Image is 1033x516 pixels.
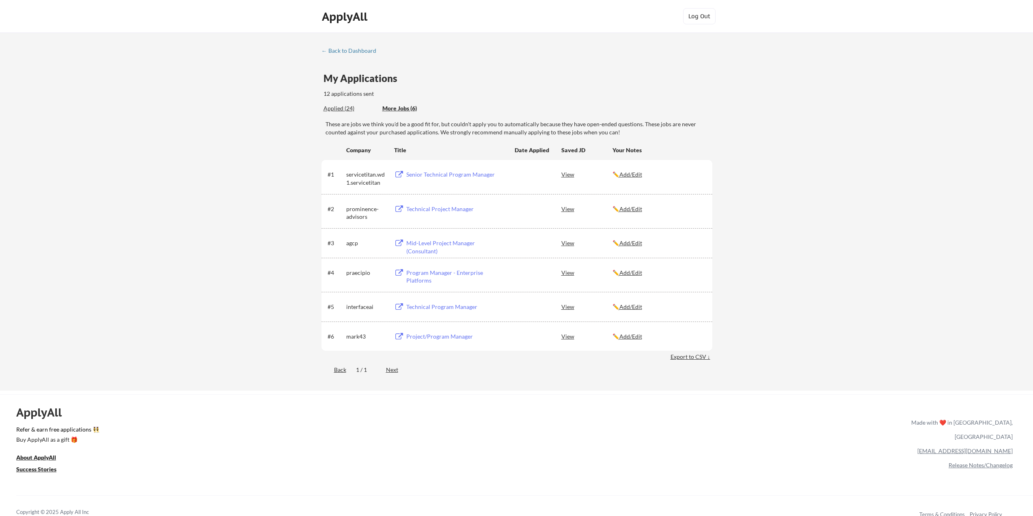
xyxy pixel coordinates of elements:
div: ✏️ [612,171,705,179]
div: My Applications [323,73,404,83]
div: Buy ApplyAll as a gift 🎁 [16,437,97,443]
div: #3 [328,239,343,247]
u: Success Stories [16,466,56,473]
div: Mid-Level Project Manager (Consultant) [406,239,507,255]
div: praecipio [346,269,387,277]
div: #5 [328,303,343,311]
div: Next [386,366,408,374]
div: servicetitan.wd1.servicetitan [346,171,387,186]
div: Technical Project Manager [406,205,507,213]
div: ✏️ [612,269,705,277]
div: #1 [328,171,343,179]
a: About ApplyAll [16,453,67,463]
div: mark43 [346,332,387,341]
a: Buy ApplyAll as a gift 🎁 [16,435,97,445]
a: Success Stories [16,465,67,475]
div: These are job applications we think you'd be a good fit for, but couldn't apply you to automatica... [382,104,442,113]
div: Date Applied [515,146,550,154]
div: #2 [328,205,343,213]
u: Add/Edit [619,240,642,246]
div: Senior Technical Program Manager [406,171,507,179]
div: agcp [346,239,387,247]
div: Technical Program Manager [406,303,507,311]
u: About ApplyAll [16,454,56,461]
div: Your Notes [612,146,705,154]
div: ✏️ [612,239,705,247]
a: Refer & earn free applications 👯‍♀️ [16,427,742,435]
u: Add/Edit [619,333,642,340]
div: View [561,265,612,280]
div: These are jobs we think you'd be a good fit for, but couldn't apply you to automatically because ... [326,120,712,136]
div: Saved JD [561,142,612,157]
div: ApplyAll [16,406,71,419]
div: View [561,201,612,216]
div: Title [394,146,507,154]
div: ← Back to Dashboard [321,48,382,54]
div: ✏️ [612,303,705,311]
div: Program Manager - Enterprise Platforms [406,269,507,285]
div: View [561,235,612,250]
div: Company [346,146,387,154]
div: ApplyAll [322,10,370,24]
div: prominence-advisors [346,205,387,221]
div: More Jobs (6) [382,104,442,112]
div: Applied (24) [323,104,376,112]
button: Log Out [683,8,716,24]
div: 1 / 1 [356,366,376,374]
u: Add/Edit [619,303,642,310]
div: Made with ❤️ in [GEOGRAPHIC_DATA], [GEOGRAPHIC_DATA] [908,415,1013,444]
div: These are all the jobs you've been applied to so far. [323,104,376,113]
div: View [561,299,612,314]
div: View [561,167,612,181]
div: ✏️ [612,205,705,213]
a: [EMAIL_ADDRESS][DOMAIN_NAME] [917,447,1013,454]
div: #4 [328,269,343,277]
div: View [561,329,612,343]
div: Back [321,366,346,374]
u: Add/Edit [619,171,642,178]
div: interfaceai [346,303,387,311]
div: ✏️ [612,332,705,341]
div: Project/Program Manager [406,332,507,341]
div: 12 applications sent [323,90,481,98]
div: Export to CSV ↓ [671,353,712,361]
u: Add/Edit [619,205,642,212]
a: Release Notes/Changelog [949,462,1013,469]
u: Add/Edit [619,269,642,276]
a: ← Back to Dashboard [321,47,382,56]
div: #6 [328,332,343,341]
